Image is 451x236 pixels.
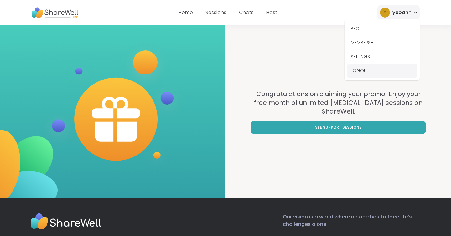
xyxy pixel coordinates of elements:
p: Our vision is a world where no one has to face life’s challenges alone. [283,213,420,233]
span: See support sessions [315,125,362,130]
span: y [383,8,386,17]
a: Home [179,9,193,16]
button: PROFILE [347,22,417,36]
button: MEMBERSHIP [347,36,417,50]
img: Sharewell [31,213,101,231]
div: yeoahn [392,9,412,16]
button: LOGOUT [347,64,417,78]
a: See support sessions [251,121,426,134]
h2: Congratulations on claiming your promo! Enjoy your free month of unlimited [MEDICAL_DATA] session... [251,90,426,116]
a: Chats [239,9,254,16]
a: Sessions [205,9,226,16]
a: Host [266,9,277,16]
button: SETTINGS [347,50,417,64]
img: ShareWell Nav Logo [31,4,78,21]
